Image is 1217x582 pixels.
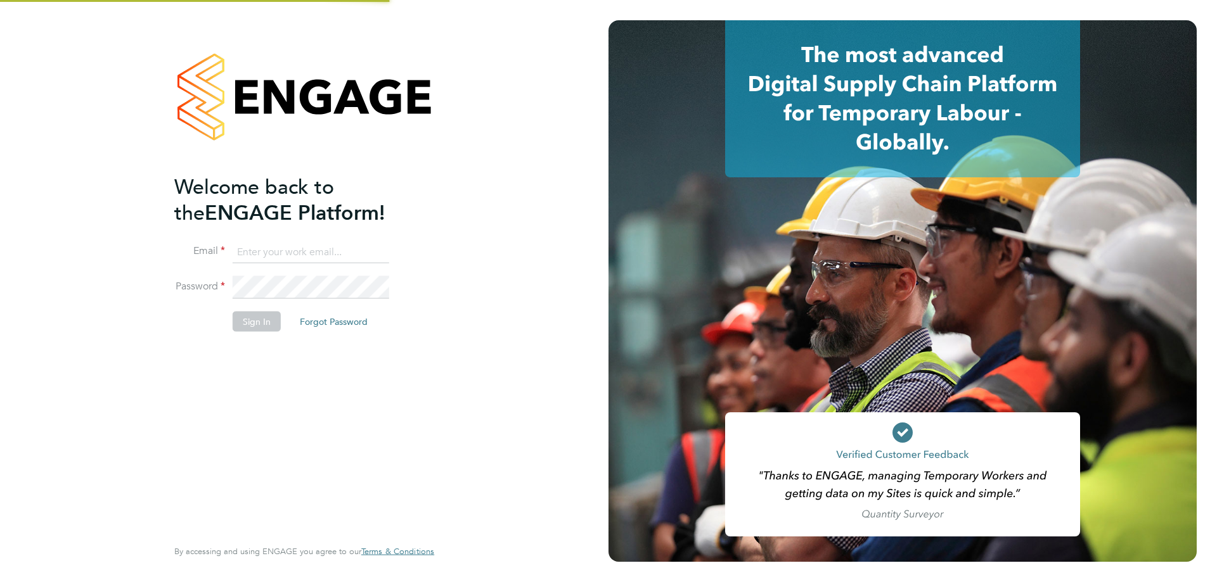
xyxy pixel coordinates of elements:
a: Terms & Conditions [361,547,434,557]
h2: ENGAGE Platform! [174,174,422,225]
label: Email [174,244,225,258]
span: Terms & Conditions [361,546,434,557]
span: Welcome back to the [174,174,334,225]
input: Enter your work email... [233,241,389,263]
button: Sign In [233,312,281,332]
button: Forgot Password [290,312,378,332]
label: Password [174,280,225,293]
span: By accessing and using ENGAGE you agree to our [174,546,434,557]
